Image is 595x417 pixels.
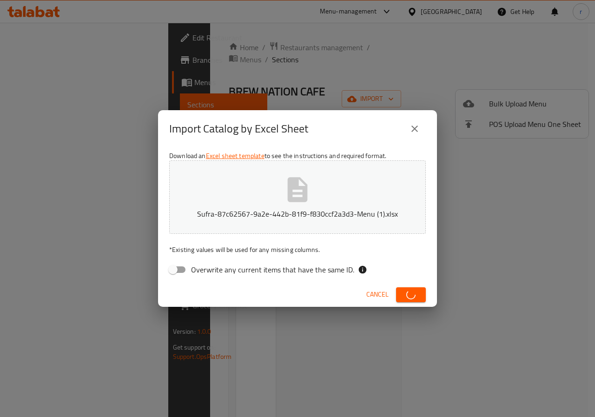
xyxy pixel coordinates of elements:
p: Existing values will be used for any missing columns. [169,245,426,254]
h2: Import Catalog by Excel Sheet [169,121,308,136]
button: Cancel [363,286,392,303]
a: Excel sheet template [206,150,264,162]
svg: If the overwrite option isn't selected, then the items that match an existing ID will be ignored ... [358,265,367,274]
span: Overwrite any current items that have the same ID. [191,264,354,275]
span: Cancel [366,289,389,300]
p: Sufra-87c62567-9a2e-442b-81f9-f830ccf2a3d3-Menu (1).xlsx [184,208,411,219]
button: Sufra-87c62567-9a2e-442b-81f9-f830ccf2a3d3-Menu (1).xlsx [169,160,426,234]
button: close [403,118,426,140]
div: Download an to see the instructions and required format. [158,147,437,282]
